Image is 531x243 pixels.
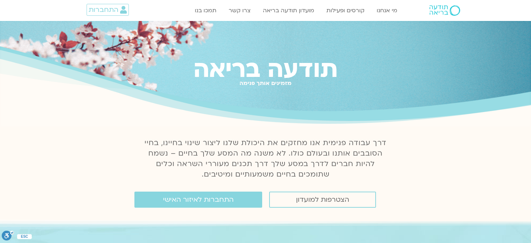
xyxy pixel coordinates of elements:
[296,196,349,203] span: הצטרפות למועדון
[89,6,118,14] span: התחברות
[269,192,376,208] a: הצטרפות למועדון
[259,4,318,17] a: מועדון תודעה בריאה
[323,4,368,17] a: קורסים ופעילות
[191,4,220,17] a: תמכו בנו
[429,5,460,16] img: תודעה בריאה
[373,4,401,17] a: מי אנחנו
[141,138,391,180] p: דרך עבודה פנימית אנו מחזקים את היכולת שלנו ליצור שינוי בחיינו, בחיי הסובבים אותנו ובעולם כולו. לא...
[87,4,129,16] a: התחברות
[134,192,262,208] a: התחברות לאיזור האישי
[163,196,234,203] span: התחברות לאיזור האישי
[225,4,254,17] a: צרו קשר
